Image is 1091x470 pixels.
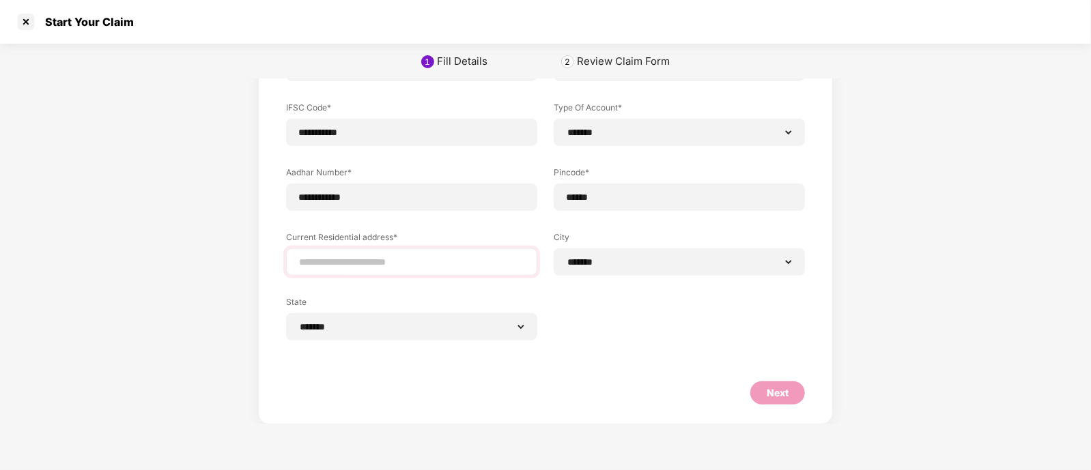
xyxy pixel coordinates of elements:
div: 1 [425,57,431,67]
div: Fill Details [437,55,487,68]
label: Aadhar Number* [286,166,537,183]
div: Review Claim Form [577,55,670,68]
div: Next [767,385,789,400]
label: Current Residential address* [286,231,537,248]
div: 2 [565,57,571,67]
label: Type Of Account* [554,102,805,119]
label: IFSC Code* [286,102,537,119]
label: City [554,231,805,248]
label: Pincode* [554,166,805,183]
label: State [286,296,537,313]
div: Start Your Claim [37,15,134,29]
